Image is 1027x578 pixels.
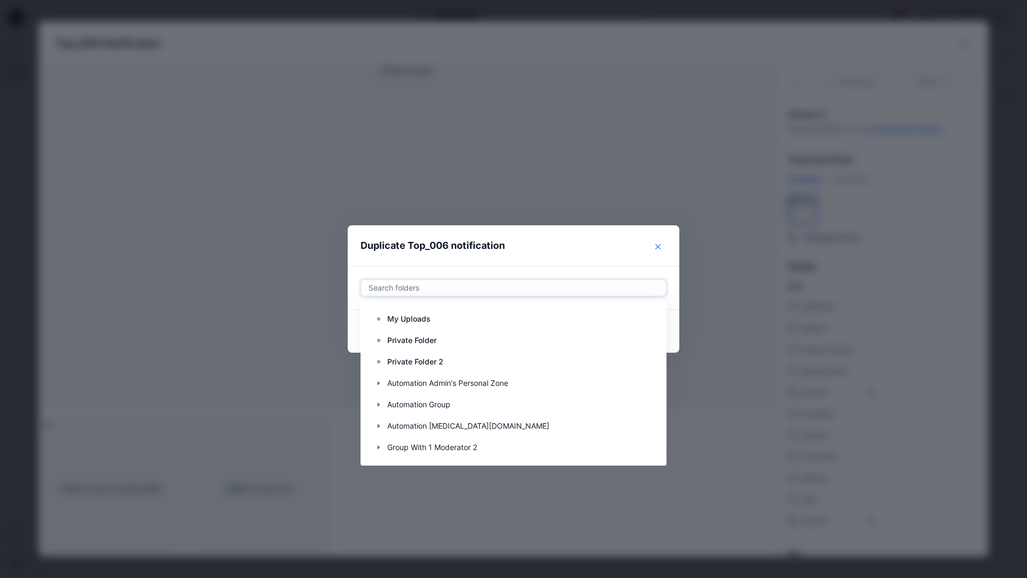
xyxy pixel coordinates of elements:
[387,334,436,347] p: Private Folder
[387,355,443,368] p: Private Folder 2
[649,238,666,255] button: Close
[361,238,505,253] p: Duplicate Top_006 notification
[387,462,439,475] p: member folder
[387,313,431,325] p: My Uploads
